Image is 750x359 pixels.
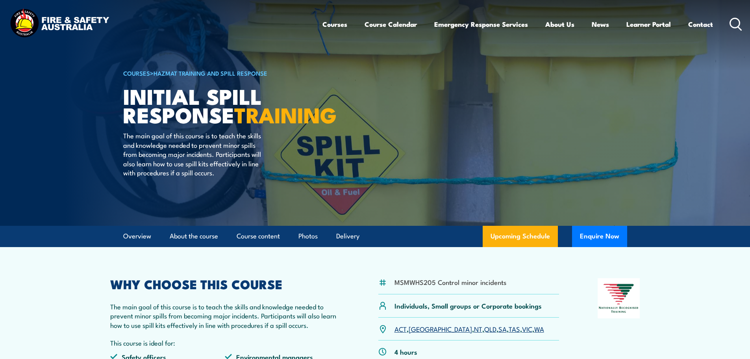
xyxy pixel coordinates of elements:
a: QLD [484,324,496,333]
a: Upcoming Schedule [483,226,558,247]
a: SA [498,324,507,333]
a: NT [474,324,482,333]
a: Overview [123,226,151,247]
a: COURSES [123,69,150,77]
a: VIC [522,324,532,333]
h1: Initial Spill Response [123,87,318,123]
a: News [592,14,609,35]
a: WA [534,324,544,333]
a: Course content [237,226,280,247]
p: The main goal of this course is to teach the skills and knowledge needed to prevent minor spills ... [123,131,267,177]
a: Course Calendar [365,14,417,35]
h2: WHY CHOOSE THIS COURSE [110,278,340,289]
img: Nationally Recognised Training logo. [598,278,640,318]
h6: > [123,68,318,78]
p: The main goal of this course is to teach the skills and knowledge needed to prevent minor spills ... [110,302,340,329]
p: This course is ideal for: [110,338,340,347]
a: About the course [170,226,218,247]
a: About Us [545,14,574,35]
a: Courses [322,14,347,35]
a: Photos [298,226,318,247]
a: Contact [688,14,713,35]
a: Delivery [336,226,359,247]
a: Learner Portal [626,14,671,35]
button: Enquire Now [572,226,627,247]
a: ACT [394,324,407,333]
a: Emergency Response Services [434,14,528,35]
a: TAS [509,324,520,333]
a: [GEOGRAPHIC_DATA] [409,324,472,333]
li: MSMWHS205 Control minor incidents [394,277,506,286]
p: , , , , , , , [394,324,544,333]
a: HAZMAT Training and Spill Response [154,69,267,77]
strong: TRAINING [234,98,337,130]
p: 4 hours [394,347,417,356]
p: Individuals, Small groups or Corporate bookings [394,301,542,310]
